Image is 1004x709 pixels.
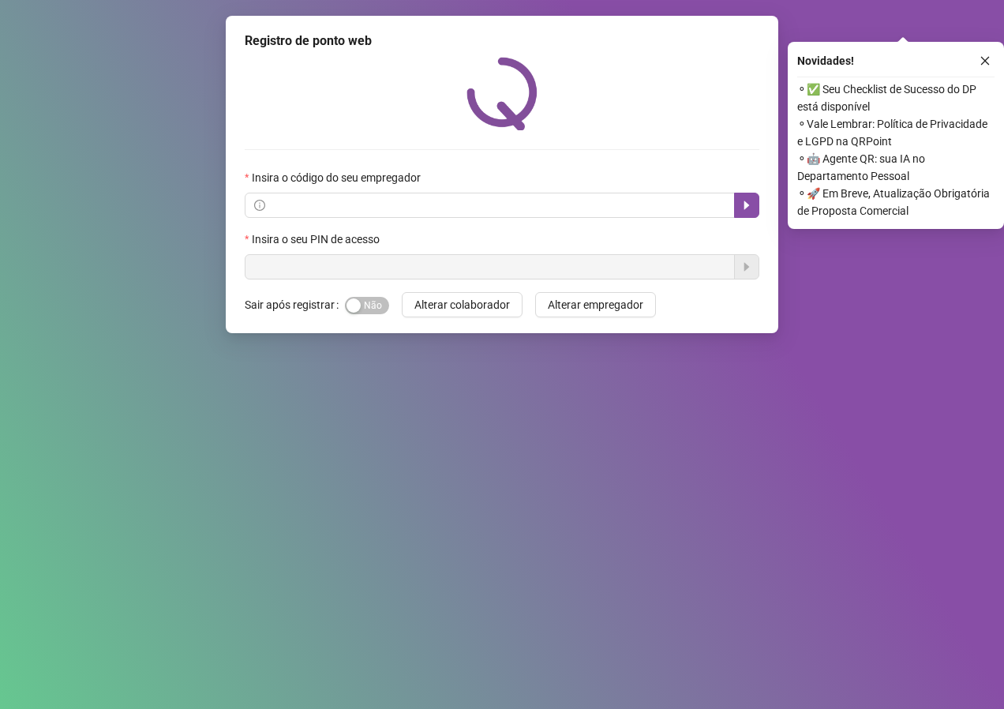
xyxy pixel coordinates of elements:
[797,150,995,185] span: ⚬ 🤖 Agente QR: sua IA no Departamento Pessoal
[414,296,510,313] span: Alterar colaborador
[548,296,643,313] span: Alterar empregador
[245,292,345,317] label: Sair após registrar
[797,52,854,69] span: Novidades !
[245,169,431,186] label: Insira o código do seu empregador
[254,200,265,211] span: info-circle
[466,57,538,130] img: QRPoint
[402,292,523,317] button: Alterar colaborador
[797,115,995,150] span: ⚬ Vale Lembrar: Política de Privacidade e LGPD na QRPoint
[245,32,759,51] div: Registro de ponto web
[980,55,991,66] span: close
[245,231,390,248] label: Insira o seu PIN de acesso
[797,81,995,115] span: ⚬ ✅ Seu Checklist de Sucesso do DP está disponível
[740,199,753,212] span: caret-right
[797,185,995,219] span: ⚬ 🚀 Em Breve, Atualização Obrigatória de Proposta Comercial
[535,292,656,317] button: Alterar empregador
